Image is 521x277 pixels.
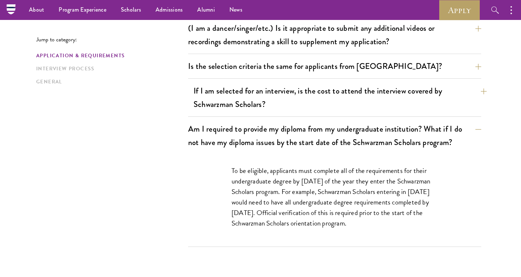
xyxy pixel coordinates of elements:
[36,78,184,86] a: General
[36,52,184,59] a: Application & Requirements
[232,165,438,228] p: To be eligible, applicants must complete all of the requirements for their undergraduate degree b...
[188,20,481,50] button: (I am a dancer/singer/etc.) Is it appropriate to submit any additional videos or recordings demon...
[194,83,487,112] button: If I am selected for an interview, is the cost to attend the interview covered by Schwarzman Scho...
[188,58,481,74] button: Is the selection criteria the same for applicants from [GEOGRAPHIC_DATA]?
[36,36,188,43] p: Jump to category:
[36,65,184,73] a: Interview Process
[188,121,481,150] button: Am I required to provide my diploma from my undergraduate institution? What if I do not have my d...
